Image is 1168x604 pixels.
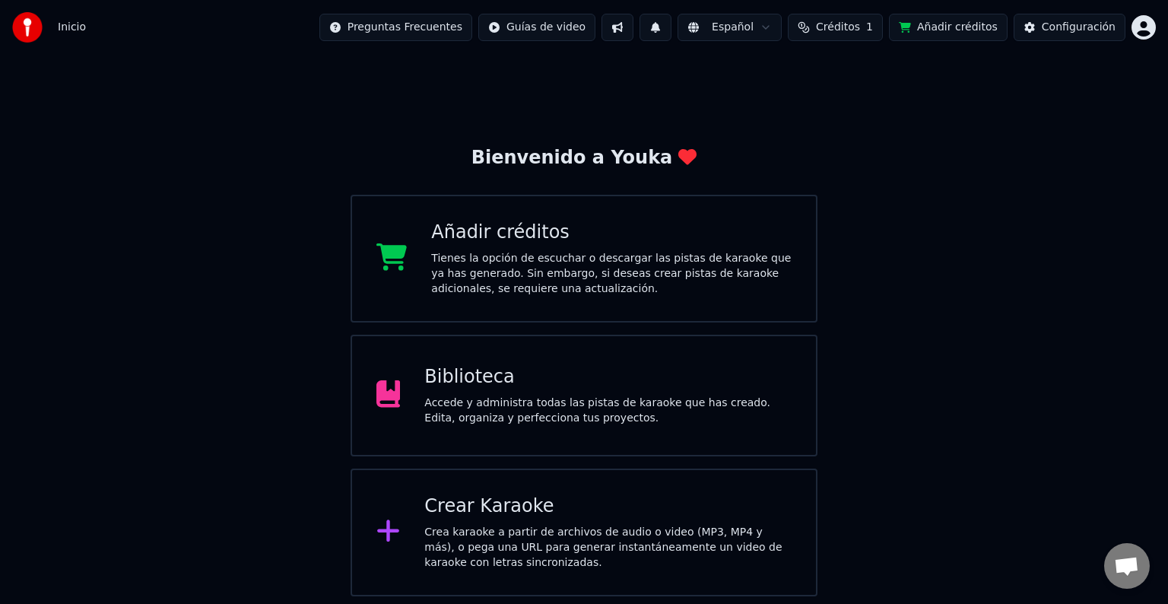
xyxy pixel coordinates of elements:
span: 1 [866,20,873,35]
button: Guías de video [478,14,595,41]
button: Créditos1 [788,14,883,41]
div: Biblioteca [424,365,792,389]
span: Créditos [816,20,860,35]
div: Añadir créditos [431,221,792,245]
img: youka [12,12,43,43]
div: Tienes la opción de escuchar o descargar las pistas de karaoke que ya has generado. Sin embargo, ... [431,251,792,297]
span: Inicio [58,20,86,35]
div: Crea karaoke a partir de archivos de audio o video (MP3, MP4 y más), o pega una URL para generar ... [424,525,792,571]
div: Configuración [1042,20,1116,35]
div: Bienvenido a Youka [471,146,697,170]
button: Preguntas Frecuentes [319,14,472,41]
div: Chat abierto [1104,543,1150,589]
div: Accede y administra todas las pistas de karaoke que has creado. Edita, organiza y perfecciona tus... [424,396,792,426]
button: Añadir créditos [889,14,1008,41]
button: Configuración [1014,14,1125,41]
nav: breadcrumb [58,20,86,35]
div: Crear Karaoke [424,494,792,519]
